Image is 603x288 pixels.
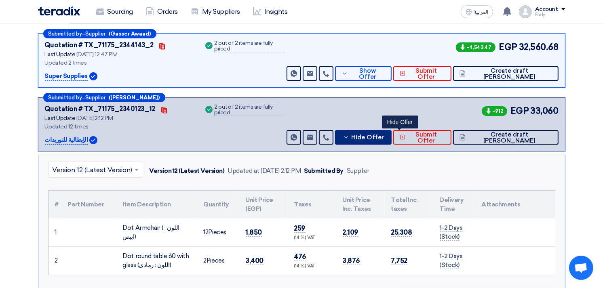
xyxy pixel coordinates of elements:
th: Unit Price (EGP) [239,191,288,219]
span: Supplier [86,95,106,100]
span: 25,308 [391,228,412,237]
div: Supplier [347,166,369,176]
img: Teradix logo [38,6,80,16]
div: Dot Armchair ( اللون : ابيض) [123,223,191,242]
td: Pieces [197,246,239,275]
div: Submitted By [304,166,344,176]
a: My Suppliers [184,3,247,21]
th: Attachments [475,191,555,219]
div: Fady [535,13,565,17]
span: [DATE] 2:12 PM [76,115,113,122]
b: (Gasser Awaad) [109,31,151,36]
th: # [48,191,61,219]
img: profile_test.png [519,5,532,18]
a: Sourcing [90,3,139,21]
div: 2 out of 2 items are fully priced [214,40,285,53]
th: Item Description [116,191,197,219]
div: Hide Offer [382,116,418,128]
div: – [43,29,156,38]
button: Create draft [PERSON_NAME] [453,130,559,145]
span: 1-2 Days (Stock) [440,252,463,269]
span: Submitted by [48,95,82,100]
div: (14 %) VAT [294,263,330,270]
span: 2 [204,257,207,264]
div: (14 %) VAT [294,235,330,242]
button: العربية [461,5,493,18]
th: Delivery Time [433,191,475,219]
p: الإيطالية للتوريدات [45,135,88,145]
span: العربية [474,9,488,15]
div: 2 out of 2 items are fully priced [214,104,285,116]
span: Submit Offer [407,68,445,80]
td: Pieces [197,219,239,247]
div: Version 12 (Latest Version) [150,166,225,176]
span: Hide Offer [351,135,384,141]
span: 1,850 [246,228,262,237]
button: Show Offer [335,66,391,81]
div: Quotation # TX_71175_2344143_2 [45,40,154,50]
div: Account [535,6,558,13]
th: Part Number [61,191,116,219]
span: Submitted by [48,31,82,36]
span: 2,109 [343,228,359,237]
span: [DATE] 12:47 PM [76,51,118,58]
b: ([PERSON_NAME]) [109,95,160,100]
span: 3,876 [343,256,361,265]
span: Last Update [45,115,76,122]
th: Total Inc. taxes [385,191,433,219]
span: EGP [510,104,529,118]
span: Supplier [86,31,106,36]
td: 1 [48,219,61,247]
button: Submit Offer [393,130,451,145]
span: 1-2 Days (Stock) [440,224,463,241]
th: Unit Price Inc. Taxes [336,191,385,219]
div: Updated 12 times [45,122,194,131]
th: Quantity [197,191,239,219]
button: Create draft [PERSON_NAME] [453,66,559,81]
div: Updated 2 times [45,59,194,67]
span: 12 [204,229,209,236]
a: Orders [139,3,184,21]
div: Dot round table 60 with glass (اللون : رمادى) [123,252,191,270]
span: Create draft [PERSON_NAME] [468,68,552,80]
span: Show Offer [350,68,385,80]
td: 2 [48,246,61,275]
span: -4,543.47 [456,42,495,52]
span: 7,752 [391,256,408,265]
span: Submit Offer [407,132,445,144]
span: -912 [482,106,507,116]
div: – [43,93,165,102]
span: 33,060 [530,104,558,118]
p: Super Supplies [45,71,88,81]
span: Last Update [45,51,76,58]
div: Quotation # TX_71175_2340123_12 [45,104,155,114]
th: Taxes [288,191,336,219]
a: Open chat [569,256,593,280]
span: 3,400 [246,256,264,265]
button: Submit Offer [393,66,451,81]
span: 32,560.68 [519,40,559,54]
span: EGP [499,40,517,54]
div: Updated at [DATE] 2:12 PM [228,166,301,176]
button: Hide Offer [335,130,391,145]
img: Verified Account [89,136,97,144]
img: Verified Account [89,72,97,80]
span: Create draft [PERSON_NAME] [468,132,552,144]
span: 476 [294,252,307,261]
a: Insights [247,3,294,21]
span: 259 [294,224,306,233]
